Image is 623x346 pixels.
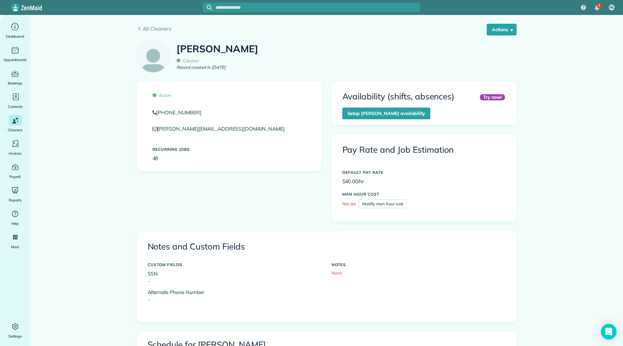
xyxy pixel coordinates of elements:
[601,324,617,340] div: Open Intercom Messenger
[148,270,322,285] p: SSN -
[148,242,506,251] h3: Notes and Custom Fields
[203,5,212,10] button: Focus search
[332,263,506,267] h5: NOTES
[590,1,604,15] div: 7 unread notifications
[8,333,22,340] span: Settings
[9,197,22,203] span: Reports
[9,150,22,157] span: Invoices
[342,170,506,174] h5: DEFAULT PAY RATE
[207,5,212,10] svg: Focus search
[3,162,28,180] a: Payroll
[342,145,506,155] h3: Pay Rate and Job Estimation
[332,270,342,276] span: None
[8,80,23,86] span: Bookings
[153,109,306,116] a: [PHONE_NUMBER]
[3,185,28,203] a: Reports
[148,263,322,267] h5: CUSTOM FIELDS
[11,220,19,227] span: Help
[342,192,506,196] h5: MAN HOUR COST
[153,93,171,98] span: Active
[609,5,614,10] span: ML
[3,138,28,157] a: Invoices
[3,68,28,86] a: Bookings
[153,155,306,162] p: 48
[342,178,506,185] p: $40.00/hr
[480,94,505,100] div: Try now!
[137,41,169,72] img: employee_icon-c2f8239691d896a72cdd9dc41cfb7b06f9d69bdd837a2ad469be8ff06ab05b5f.png
[143,25,517,32] span: All Cleaners
[177,44,258,54] h1: [PERSON_NAME]
[359,199,407,209] a: Modify man hour cost
[8,103,22,110] span: Contacts
[3,21,28,40] a: Dashboard
[11,244,19,250] span: More
[6,33,24,40] span: Dashboard
[3,92,28,110] a: Contacts
[3,45,28,63] a: Appointments
[177,64,225,71] em: Record created in [DATE]
[342,108,431,119] a: Setup [PERSON_NAME] availability
[8,127,22,133] span: Cleaners
[487,24,517,35] button: Actions
[9,173,21,180] span: Payroll
[153,147,306,151] h5: Recurring Jobs
[148,288,322,304] p: Alternate Phone Number -
[342,201,356,206] span: Not set
[3,209,28,227] a: Help
[177,58,199,64] span: Cleaner
[598,3,600,8] span: 7
[3,115,28,133] a: Cleaners
[342,92,455,101] h3: Availability (shifts, absences)
[4,57,27,63] span: Appointments
[153,125,291,132] a: [PERSON_NAME][EMAIL_ADDRESS][DOMAIN_NAME]
[3,321,28,340] a: Settings
[137,25,517,32] a: All Cleaners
